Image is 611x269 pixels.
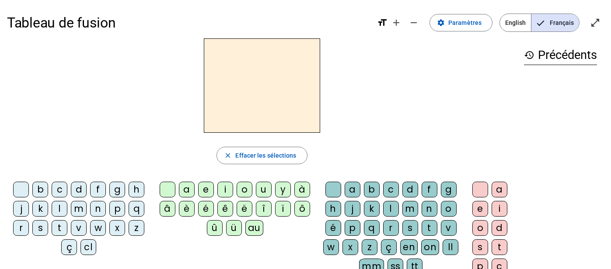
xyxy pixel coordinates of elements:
div: p [345,220,360,236]
div: ï [275,201,291,217]
div: o [237,182,252,197]
div: a [345,182,360,197]
div: l [383,201,399,217]
mat-icon: history [524,50,534,60]
div: s [32,220,48,236]
div: û [207,220,223,236]
div: i [492,201,507,217]
div: t [52,220,67,236]
mat-icon: remove [408,17,419,28]
div: x [109,220,125,236]
div: c [52,182,67,197]
div: v [441,220,457,236]
div: y [275,182,291,197]
div: a [179,182,195,197]
div: z [362,239,377,255]
div: h [129,182,144,197]
div: en [400,239,418,255]
div: à [294,182,310,197]
div: p [109,201,125,217]
div: j [345,201,360,217]
mat-icon: open_in_full [590,17,601,28]
div: ê [217,201,233,217]
div: â [160,201,175,217]
div: u [256,182,272,197]
div: k [364,201,380,217]
div: b [32,182,48,197]
div: i [217,182,233,197]
div: ç [381,239,397,255]
div: o [472,220,488,236]
div: r [383,220,399,236]
div: w [323,239,339,255]
div: ü [226,220,242,236]
h3: Précédents [524,45,597,65]
div: t [492,239,507,255]
div: f [422,182,437,197]
div: au [245,220,263,236]
div: ô [294,201,310,217]
div: è [179,201,195,217]
span: Effacer les sélections [235,150,296,161]
div: r [13,220,29,236]
span: Paramètres [448,17,482,28]
div: v [71,220,87,236]
div: l [52,201,67,217]
mat-icon: settings [437,19,445,27]
mat-button-toggle-group: Language selection [499,14,580,32]
mat-icon: add [391,17,402,28]
button: Entrer en plein écran [587,14,604,31]
div: k [32,201,48,217]
mat-icon: close [224,152,232,159]
div: n [422,201,437,217]
div: a [492,182,507,197]
div: w [90,220,106,236]
button: Augmenter la taille de la police [388,14,405,31]
div: d [71,182,87,197]
mat-icon: format_size [377,17,388,28]
div: ë [237,201,252,217]
div: z [129,220,144,236]
div: t [422,220,437,236]
div: ll [443,239,458,255]
span: Français [531,14,579,31]
span: English [500,14,531,31]
div: d [492,220,507,236]
div: c [383,182,399,197]
div: ç [61,239,77,255]
div: m [402,201,418,217]
div: n [90,201,106,217]
div: m [71,201,87,217]
h1: Tableau de fusion [7,9,370,37]
div: f [90,182,106,197]
div: d [402,182,418,197]
div: e [472,201,488,217]
div: g [441,182,457,197]
button: Diminuer la taille de la police [405,14,422,31]
div: s [472,239,488,255]
div: j [13,201,29,217]
div: cl [80,239,96,255]
div: x [342,239,358,255]
button: Paramètres [429,14,492,31]
div: g [109,182,125,197]
div: h [325,201,341,217]
div: on [421,239,439,255]
div: s [402,220,418,236]
div: q [129,201,144,217]
button: Effacer les sélections [216,147,307,164]
div: o [441,201,457,217]
div: b [364,182,380,197]
div: é [325,220,341,236]
div: e [198,182,214,197]
div: î [256,201,272,217]
div: q [364,220,380,236]
div: é [198,201,214,217]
